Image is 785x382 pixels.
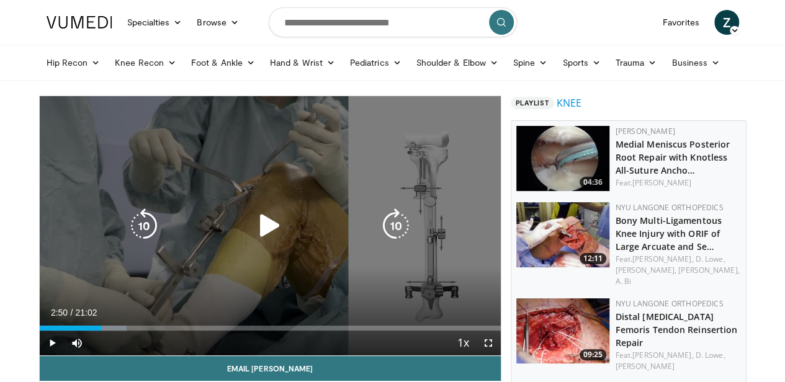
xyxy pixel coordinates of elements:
[262,50,343,75] a: Hand & Wrist
[616,350,741,372] div: Feat.
[664,50,727,75] a: Business
[616,276,632,286] a: A. Bi
[580,349,606,360] span: 09:25
[184,50,262,75] a: Foot & Ankle
[616,126,675,136] a: [PERSON_NAME]
[51,308,68,318] span: 2:50
[632,350,693,360] a: [PERSON_NAME],
[343,50,409,75] a: Pediatrics
[269,7,517,37] input: Search topics, interventions
[655,10,707,35] a: Favorites
[616,311,738,349] a: Distal [MEDICAL_DATA] Femoris Tendon Reinsertion Repair
[40,356,501,381] a: Email [PERSON_NAME]
[557,95,581,110] a: KNEE
[696,254,725,264] a: D. Lowe,
[516,298,609,363] a: 09:25
[616,361,675,371] a: [PERSON_NAME]
[511,97,554,109] span: Playlist
[678,265,739,275] a: [PERSON_NAME],
[476,331,501,355] button: Fullscreen
[71,308,73,318] span: /
[714,10,739,35] a: Z
[189,10,246,35] a: Browse
[516,126,609,191] a: 04:36
[409,50,506,75] a: Shoulder & Elbow
[632,254,693,264] a: [PERSON_NAME],
[40,326,501,331] div: Progress Bar
[616,265,676,275] a: [PERSON_NAME],
[516,298,609,363] img: 4075f120-8078-4b2a-8e9d-11b9ecb0890d.jpg.150x105_q85_crop-smart_upscale.jpg
[39,50,108,75] a: Hip Recon
[47,16,112,29] img: VuMedi Logo
[616,298,724,309] a: NYU Langone Orthopedics
[616,215,722,252] a: Bony Multi-Ligamentous Knee Injury with ORIF of Large Arcuate and Se…
[516,202,609,267] img: c3abecf4-54e6-45a9-8dc0-d395efddd528.jpg.150x105_q85_crop-smart_upscale.jpg
[616,177,741,189] div: Feat.
[616,202,724,213] a: NYU Langone Orthopedics
[696,350,725,360] a: D. Lowe,
[516,126,609,191] img: 6d32978d-8572-4afc-b6df-18906a27eb7a.150x105_q85_crop-smart_upscale.jpg
[107,50,184,75] a: Knee Recon
[506,50,555,75] a: Spine
[451,331,476,355] button: Playback Rate
[632,177,691,188] a: [PERSON_NAME]
[75,308,97,318] span: 21:02
[555,50,608,75] a: Sports
[608,50,665,75] a: Trauma
[616,254,741,287] div: Feat.
[580,177,606,188] span: 04:36
[120,10,190,35] a: Specialties
[40,96,501,356] video-js: Video Player
[580,253,606,264] span: 12:11
[616,138,730,176] a: Medial Meniscus Posterior Root Repair with Knotless All-Suture Ancho…
[516,202,609,267] a: 12:11
[65,331,89,355] button: Mute
[40,331,65,355] button: Play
